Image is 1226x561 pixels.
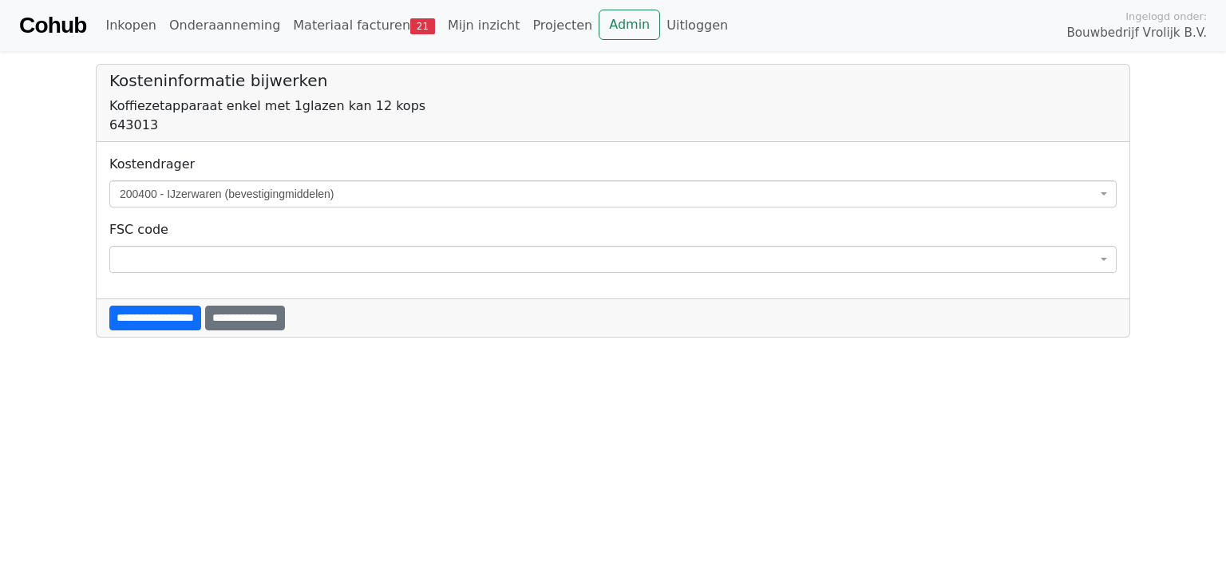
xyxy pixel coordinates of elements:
[660,10,734,41] a: Uitloggen
[526,10,599,41] a: Projecten
[19,6,86,45] a: Cohub
[1066,24,1207,42] span: Bouwbedrijf Vrolijk B.V.
[120,186,1097,202] span: 200400 - IJzerwaren (bevestigingmiddelen)
[163,10,287,41] a: Onderaanneming
[287,10,441,41] a: Materiaal facturen21
[109,180,1117,207] span: 200400 - IJzerwaren (bevestigingmiddelen)
[1125,9,1207,24] span: Ingelogd onder:
[441,10,527,41] a: Mijn inzicht
[599,10,660,40] a: Admin
[99,10,162,41] a: Inkopen
[109,155,195,174] label: Kostendrager
[410,18,435,34] span: 21
[109,97,1117,116] div: Koffiezetapparaat enkel met 1glazen kan 12 kops
[109,71,1117,90] h5: Kosteninformatie bijwerken
[109,116,1117,135] div: 643013
[109,220,168,239] label: FSC code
